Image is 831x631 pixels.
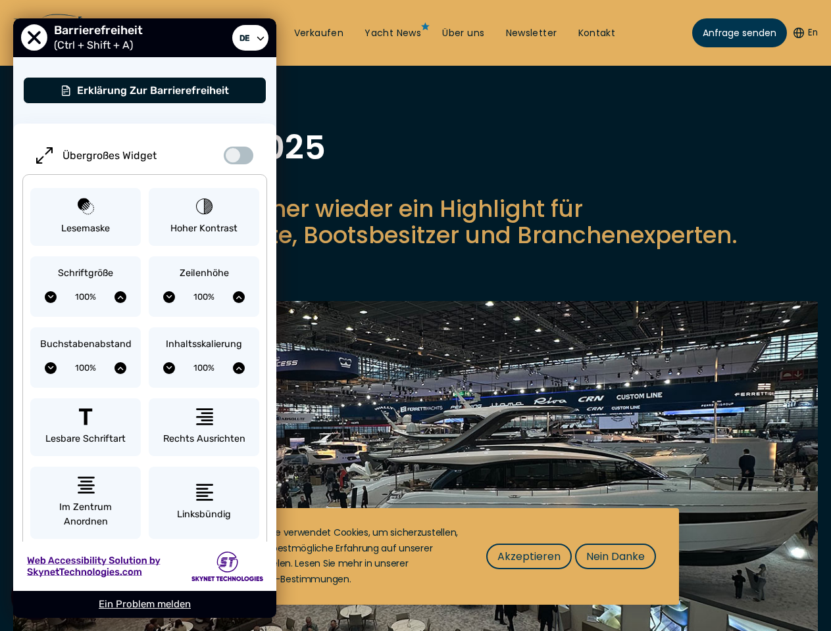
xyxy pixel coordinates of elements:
[578,27,616,40] a: Kontakt
[703,26,776,40] span: Anfrage senden
[166,337,242,352] span: Inhaltsskalierung
[13,18,276,618] div: User Preferences
[99,598,191,610] a: Ein Problem melden
[114,362,126,374] button: Erhöhen Sie den Buchstabenabstand
[57,358,114,378] span: Aktueller Buchstabenabstand
[442,27,484,40] a: Über uns
[54,39,139,51] span: (Ctrl + Shift + A)
[63,149,157,162] span: Übergroßes Widget
[180,266,229,281] span: Zeilenhöhe
[149,188,259,246] button: Hoher Kontrast
[575,544,656,569] button: Nein Danke
[114,291,126,303] button: Schriftgröße vergrößern
[13,131,818,164] h1: Bootsmessen 2025
[11,573,59,620] button: Show Accessibility Preferences
[506,27,557,40] a: Newsletter
[692,18,787,47] a: Anfrage senden
[30,398,141,457] button: Lesbare Schriftart
[233,362,245,374] button: Inhaltsskalierung erhöhen
[45,362,57,374] button: Buchstabenabstand verringern
[149,467,259,539] button: Linksbündig
[23,77,266,104] button: Erklärung zur Barrierefreiheit
[54,23,149,37] span: Barrierefreiheit
[294,27,344,40] a: Verkaufen
[365,27,421,40] a: Yacht News
[163,291,175,303] button: Zeilenhöhe verringern
[13,196,818,248] p: Bootsmessen sind immer wieder ein Highlight für Wassersportbegeisterte, Bootsbesitzer und Branche...
[175,358,233,378] span: Aktuelle Inhaltsskalierung
[497,548,561,565] span: Akzeptieren
[218,525,460,588] div: Diese Website verwendet Cookies, um sicherzustellen, dass Sie die bestmögliche Erfahrung auf unse...
[793,26,818,39] button: En
[236,30,253,46] span: de
[45,291,57,303] button: Verringern Sie die Schriftgröße
[30,467,141,539] button: Im Zentrum anordnen
[26,554,161,578] img: Web Accessibility Solution by Skynet Technologies
[218,573,349,586] a: Datenschutz-Bestimmungen
[57,287,114,307] span: Aktuelle Schriftgröße
[21,25,47,51] button: Schließen Sie das Menü 'Eingabehilfen'.
[486,544,572,569] button: Akzeptieren
[586,548,645,565] span: Nein Danke
[175,287,233,307] span: Aktuelle Zeilenhöhe
[191,551,263,581] img: Skynet
[40,337,132,352] span: Buchstabenabstand
[163,362,175,374] button: Inhaltsskalierung verringern
[77,84,229,97] span: Erklärung zur Barrierefreiheit
[149,398,259,457] button: Rechts ausrichten
[30,188,141,246] button: Lesemaske
[232,25,268,51] a: Sprache auswählen
[13,542,276,591] a: Web Accessibility Solution by Skynet Technologies Skynet
[233,291,245,303] button: Erhöhen Sie die Zeilenhöhe
[58,266,113,281] span: Schriftgröße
